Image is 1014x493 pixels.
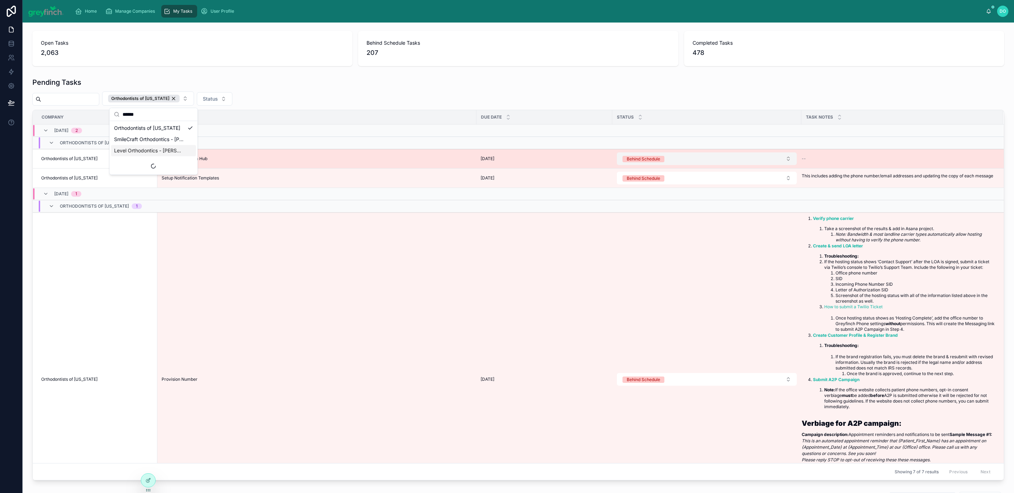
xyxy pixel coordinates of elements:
strong: Note: [824,387,835,392]
span: SmileCraft Orthodontics - [PERSON_NAME] [114,136,185,143]
button: Select Button [102,91,194,106]
em: Note: Bandwidth & most landline carrier types automatically allow hosting without having to verif... [835,232,983,242]
div: 1 [136,203,138,209]
a: -- [802,156,995,162]
div: scrollable content [69,4,986,19]
a: [DATE] [481,175,608,181]
span: Manage Companies [115,8,155,14]
li: SID [835,276,995,282]
a: Select Button [616,171,797,185]
strong: Sample Message #1: [950,432,992,437]
strong: must [842,393,852,398]
span: Level Orthodontics - [PERSON_NAME] [114,147,185,154]
button: Select Button [197,92,232,106]
a: Orthodontists of [US_STATE] [41,377,153,382]
li: If the hosting status shows ‘Contact Support’ after the LOA is signed, submit a ticket via Twilio... [824,259,995,304]
span: Open Tasks [41,39,344,46]
li: If the office website collects patient phone numbers, opt-in consent verbiage be added A2P is sub... [824,387,995,410]
span: My Tasks [173,8,192,14]
a: This includes adding the phone number/email addresses and updating the copy of each message [802,173,995,183]
span: [DATE] [481,156,494,162]
span: 207 [367,48,670,58]
li: Once the brand is approved, continue to the next step. [847,371,995,377]
div: 1 [75,191,77,197]
span: [DATE] [481,175,494,181]
span: Orthodontists of [US_STATE] [111,96,169,101]
span: Completed Tasks [693,39,996,46]
div: Behind Schedule [627,175,660,182]
span: Orthodontists of [US_STATE] [41,377,98,382]
span: [DATE] [54,191,68,197]
a: Verify phone carrier [813,216,854,221]
a: Create Customer Profile & Register Brand [813,333,898,338]
span: 2,063 [41,48,344,58]
span: Home [85,8,97,14]
span: -- [802,156,806,162]
strong: without [885,321,900,326]
li: Letter of Authorization SID [835,287,995,293]
span: Orthodontists of [US_STATE] [60,140,129,146]
span: Company [42,114,64,120]
span: 478 [693,48,996,58]
button: Select Button [617,373,797,386]
div: Behind Schedule [627,377,660,383]
span: Status [203,95,218,102]
em: This is an automated appointment reminder that {Patient_First_Name} has an appointment on {Appoin... [802,438,987,456]
a: How to submit a Twilio Ticket [824,304,883,309]
span: Setup Notification Templates [162,175,219,181]
a: My Tasks [161,5,197,18]
strong: Troubleshooting: [824,253,859,259]
p: This includes adding the phone number/email addresses and updating the copy of each message [802,173,993,179]
div: Behind Schedule [627,156,660,162]
a: [DATE] [481,377,608,382]
a: Create & send LOA letter [813,243,863,248]
span: User Profile [211,8,234,14]
button: Select Button [617,172,797,184]
button: Select Button [617,152,797,165]
a: Manage Companies [103,5,160,18]
h1: Pending Tasks [32,77,81,87]
span: DO [1000,8,1006,14]
a: [DATE] [481,156,608,162]
a: Submit A2P Campaign [813,377,859,382]
span: Orthodontists of [US_STATE] [60,203,129,209]
li: Office phone number [835,270,995,276]
span: Showing 7 of 7 results [895,469,939,474]
a: Provision Number [162,377,472,382]
span: Provision Number [162,377,198,382]
span: Behind Schedule Tasks [367,39,670,46]
a: Orthodontists of [US_STATE] [41,156,153,162]
div: Suggestions [110,121,198,175]
span: [DATE] [54,128,68,133]
em: Please reply STOP to opt-out of receiving these these messages. [802,457,931,462]
span: Task Notes [806,114,833,120]
strong: Troubleshooting: [824,343,859,348]
li: If the brand registration fails, you must delete the brand & resubmit with revised information. U... [835,354,995,377]
a: Home [73,5,102,18]
a: Set up Automation Hub [162,156,472,162]
span: Orthodontists of [US_STATE] [41,156,98,162]
img: App logo [28,6,64,17]
span: Status [617,114,634,120]
strong: Verbiage for A2P campaign: [802,419,901,428]
strong: Campaign description: [802,432,849,437]
li: Once hosting status shows as ‘Hosting Complete’, add the office number to Greyfinch Phone setting... [835,315,995,332]
a: Orthodontists of [US_STATE] [41,175,153,181]
span: Due Date [481,114,502,120]
span: Orthodontists of [US_STATE] [114,125,180,132]
li: Take a screenshot of the results & add in Asana project. [824,226,995,243]
li: Incoming Phone Number SID [835,282,995,287]
a: User Profile [199,5,239,18]
li: Screenshot of the hosting status with all of the information listed above in the screenshot as well. [835,293,995,304]
div: 2 [75,128,78,133]
span: [DATE] [481,377,494,382]
strong: before [870,393,884,398]
button: Unselect 148 [108,95,180,102]
a: Setup Notification Templates [162,175,472,181]
span: Orthodontists of [US_STATE] [41,175,98,181]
